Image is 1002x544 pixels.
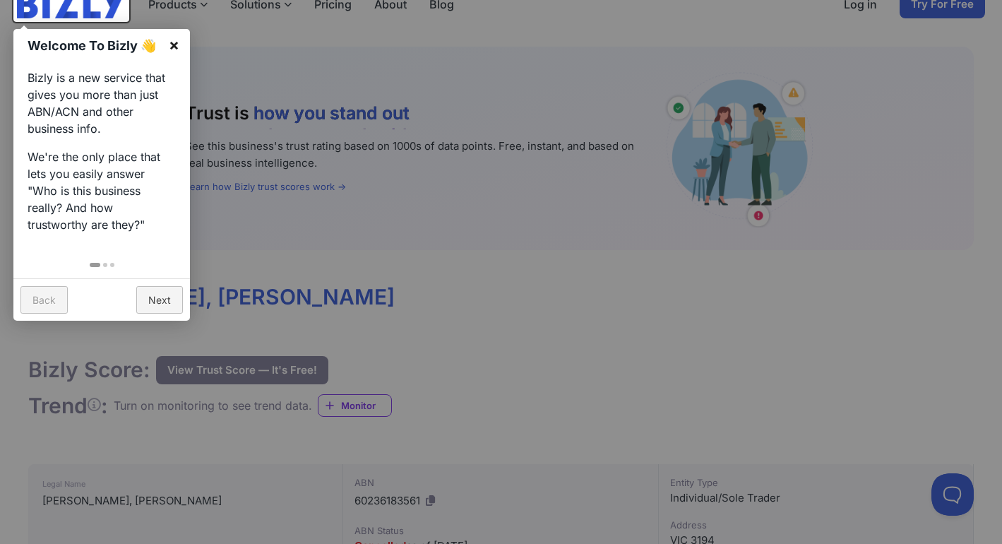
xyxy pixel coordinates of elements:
h1: Welcome To Bizly 👋 [28,36,161,55]
a: Next [136,286,183,314]
p: We're the only place that lets you easily answer "Who is this business really? And how trustworth... [28,148,176,233]
a: × [158,29,190,61]
a: Back [20,286,68,314]
p: Bizly is a new service that gives you more than just ABN/ACN and other business info. [28,69,176,137]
